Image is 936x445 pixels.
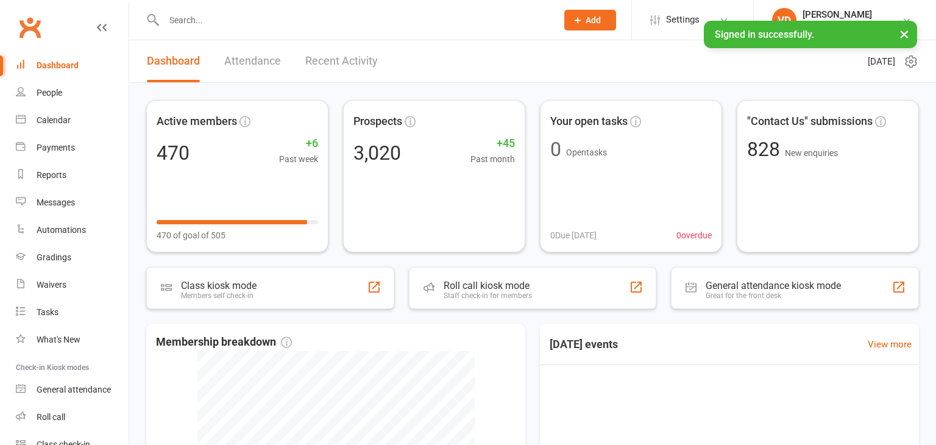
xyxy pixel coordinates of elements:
[156,333,292,351] span: Membership breakdown
[181,280,257,291] div: Class kiosk mode
[279,135,318,152] span: +6
[16,107,129,134] a: Calendar
[16,79,129,107] a: People
[37,88,62,98] div: People
[37,307,58,317] div: Tasks
[37,115,71,125] div: Calendar
[305,40,378,82] a: Recent Activity
[224,40,281,82] a: Attendance
[353,113,402,130] span: Prospects
[279,152,318,166] span: Past week
[444,280,532,291] div: Roll call kiosk mode
[16,271,129,299] a: Waivers
[37,412,65,422] div: Roll call
[550,140,561,159] div: 0
[15,12,45,43] a: Clubworx
[37,385,111,394] div: General attendance
[550,113,628,130] span: Your open tasks
[586,15,601,25] span: Add
[37,143,75,152] div: Payments
[706,280,841,291] div: General attendance kiosk mode
[540,333,628,355] h3: [DATE] events
[676,229,712,242] span: 0 overdue
[868,337,912,352] a: View more
[470,152,515,166] span: Past month
[868,54,895,69] span: [DATE]
[803,9,872,20] div: [PERSON_NAME]
[157,143,190,163] div: 470
[803,20,872,31] div: Fife Kickboxing
[16,162,129,189] a: Reports
[666,6,700,34] span: Settings
[157,113,237,130] span: Active members
[893,21,915,47] button: ×
[37,335,80,344] div: What's New
[37,198,75,207] div: Messages
[37,252,71,262] div: Gradings
[37,60,79,70] div: Dashboard
[550,229,597,242] span: 0 Due [DATE]
[444,291,532,300] div: Staff check-in for members
[564,10,616,30] button: Add
[181,291,257,300] div: Members self check-in
[470,135,515,152] span: +45
[37,170,66,180] div: Reports
[16,244,129,271] a: Gradings
[16,326,129,354] a: What's New
[747,113,873,130] span: "Contact Us" submissions
[16,216,129,244] a: Automations
[353,143,401,163] div: 3,020
[747,138,785,161] span: 828
[16,376,129,404] a: General attendance kiosk mode
[16,52,129,79] a: Dashboard
[147,40,200,82] a: Dashboard
[715,29,814,40] span: Signed in successfully.
[37,225,86,235] div: Automations
[16,404,129,431] a: Roll call
[785,148,838,158] span: New enquiries
[37,280,66,290] div: Waivers
[16,134,129,162] a: Payments
[566,148,607,157] span: Open tasks
[160,12,548,29] input: Search...
[706,291,841,300] div: Great for the front desk
[157,229,225,242] span: 470 of goal of 505
[772,8,796,32] div: VD
[16,299,129,326] a: Tasks
[16,189,129,216] a: Messages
